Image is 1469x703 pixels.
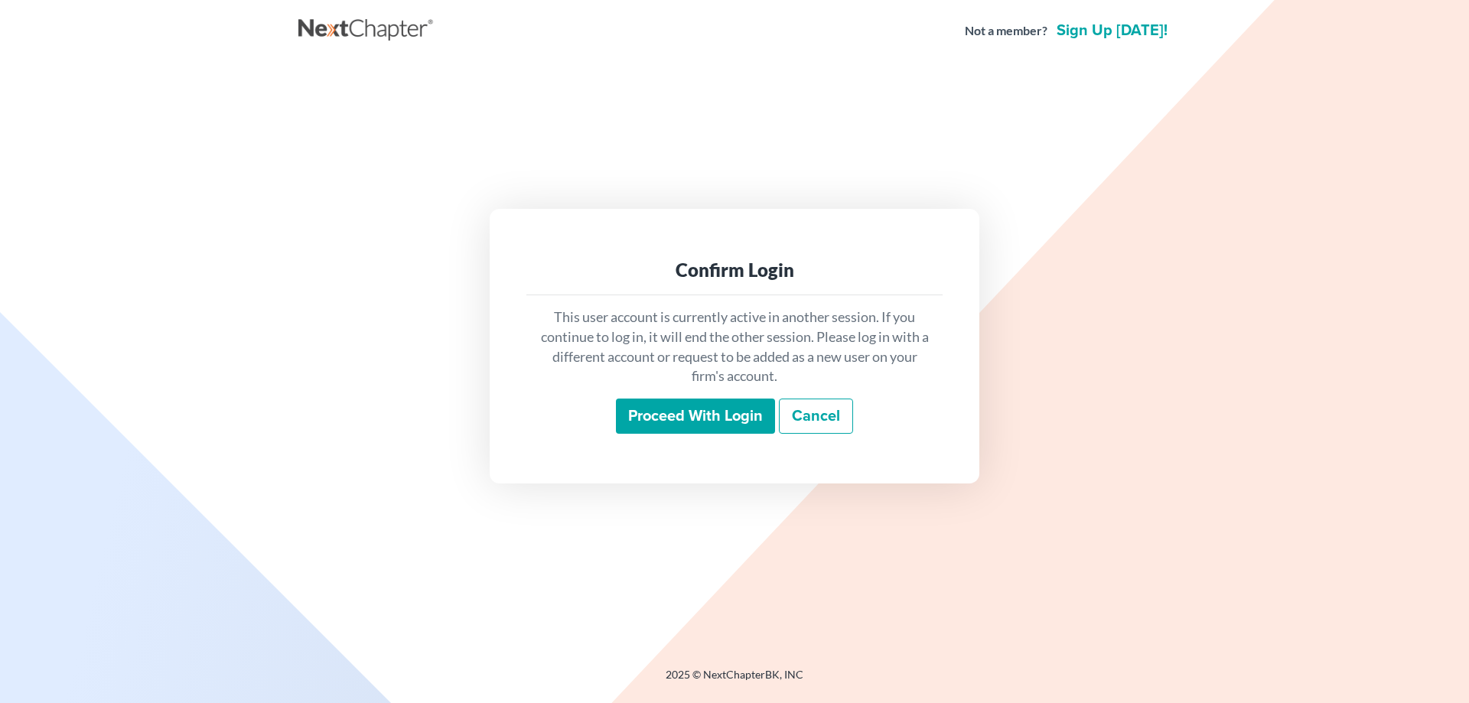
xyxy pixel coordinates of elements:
[779,399,853,434] a: Cancel
[298,667,1171,695] div: 2025 © NextChapterBK, INC
[1054,23,1171,38] a: Sign up [DATE]!
[539,308,930,386] p: This user account is currently active in another session. If you continue to log in, it will end ...
[616,399,775,434] input: Proceed with login
[965,22,1047,40] strong: Not a member?
[539,258,930,282] div: Confirm Login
